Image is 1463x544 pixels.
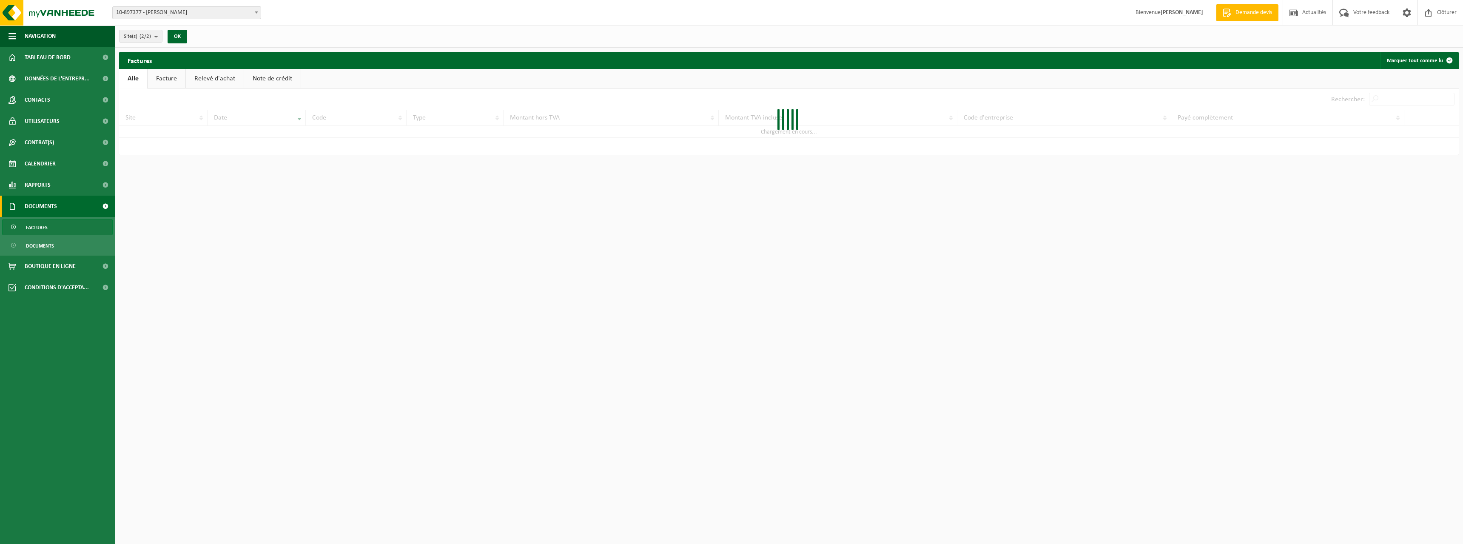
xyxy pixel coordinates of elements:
[26,219,48,236] span: Factures
[119,69,147,88] a: Alle
[112,6,261,19] span: 10-897377 - WATTIEZ, ANDY - TERTRE
[1216,4,1278,21] a: Demande devis
[2,219,113,235] a: Factures
[148,69,185,88] a: Facture
[25,256,76,277] span: Boutique en ligne
[26,238,54,254] span: Documents
[25,111,60,132] span: Utilisateurs
[244,69,301,88] a: Note de crédit
[25,132,54,153] span: Contrat(s)
[25,174,51,196] span: Rapports
[25,196,57,217] span: Documents
[139,34,151,39] count: (2/2)
[25,68,90,89] span: Données de l'entrepr...
[25,47,71,68] span: Tableau de bord
[119,30,162,43] button: Site(s)(2/2)
[119,52,160,68] h2: Factures
[2,237,113,253] a: Documents
[1233,9,1274,17] span: Demande devis
[25,89,50,111] span: Contacts
[25,277,89,298] span: Conditions d'accepta...
[1161,9,1203,16] strong: [PERSON_NAME]
[1380,52,1458,69] button: Marquer tout comme lu
[124,30,151,43] span: Site(s)
[186,69,244,88] a: Relevé d'achat
[25,153,56,174] span: Calendrier
[168,30,187,43] button: OK
[25,26,56,47] span: Navigation
[113,7,261,19] span: 10-897377 - WATTIEZ, ANDY - TERTRE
